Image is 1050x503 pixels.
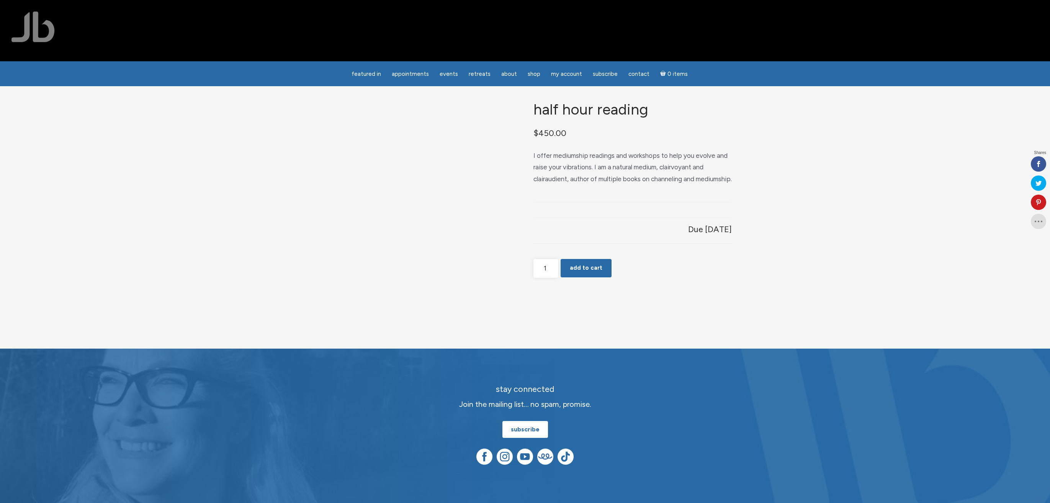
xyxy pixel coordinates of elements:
[593,70,618,77] span: Subscribe
[558,449,574,465] img: TikTok
[588,67,622,82] a: Subscribe
[561,259,612,277] button: Add to cart
[537,449,553,465] img: Teespring
[551,70,582,77] span: My Account
[624,67,654,82] a: Contact
[440,70,458,77] span: Events
[1034,151,1046,155] span: Shares
[501,70,517,77] span: About
[628,70,649,77] span: Contact
[469,70,491,77] span: Retreats
[533,259,558,278] input: Product quantity
[533,128,538,138] span: $
[502,421,548,438] a: subscribe
[546,67,587,82] a: My Account
[347,67,386,82] a: featured in
[660,70,667,77] i: Cart
[667,71,688,77] span: 0 items
[435,67,463,82] a: Events
[389,385,661,394] h2: stay connected
[533,102,732,118] h1: Half Hour Reading
[688,222,732,237] p: Due [DATE]
[497,449,513,465] img: Instagram
[476,449,492,465] img: Facebook
[528,70,540,77] span: Shop
[392,70,429,77] span: Appointments
[533,150,732,185] p: I offer mediumship readings and workshops to help you evolve and raise your vibrations. I am a na...
[352,70,381,77] span: featured in
[389,398,661,410] p: Join the mailing list… no spam, promise.
[387,67,433,82] a: Appointments
[656,66,692,82] a: Cart0 items
[533,128,566,138] bdi: 450.00
[517,449,533,465] img: YouTube
[464,67,495,82] a: Retreats
[497,67,522,82] a: About
[523,67,545,82] a: Shop
[11,11,55,42] img: Jamie Butler. The Everyday Medium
